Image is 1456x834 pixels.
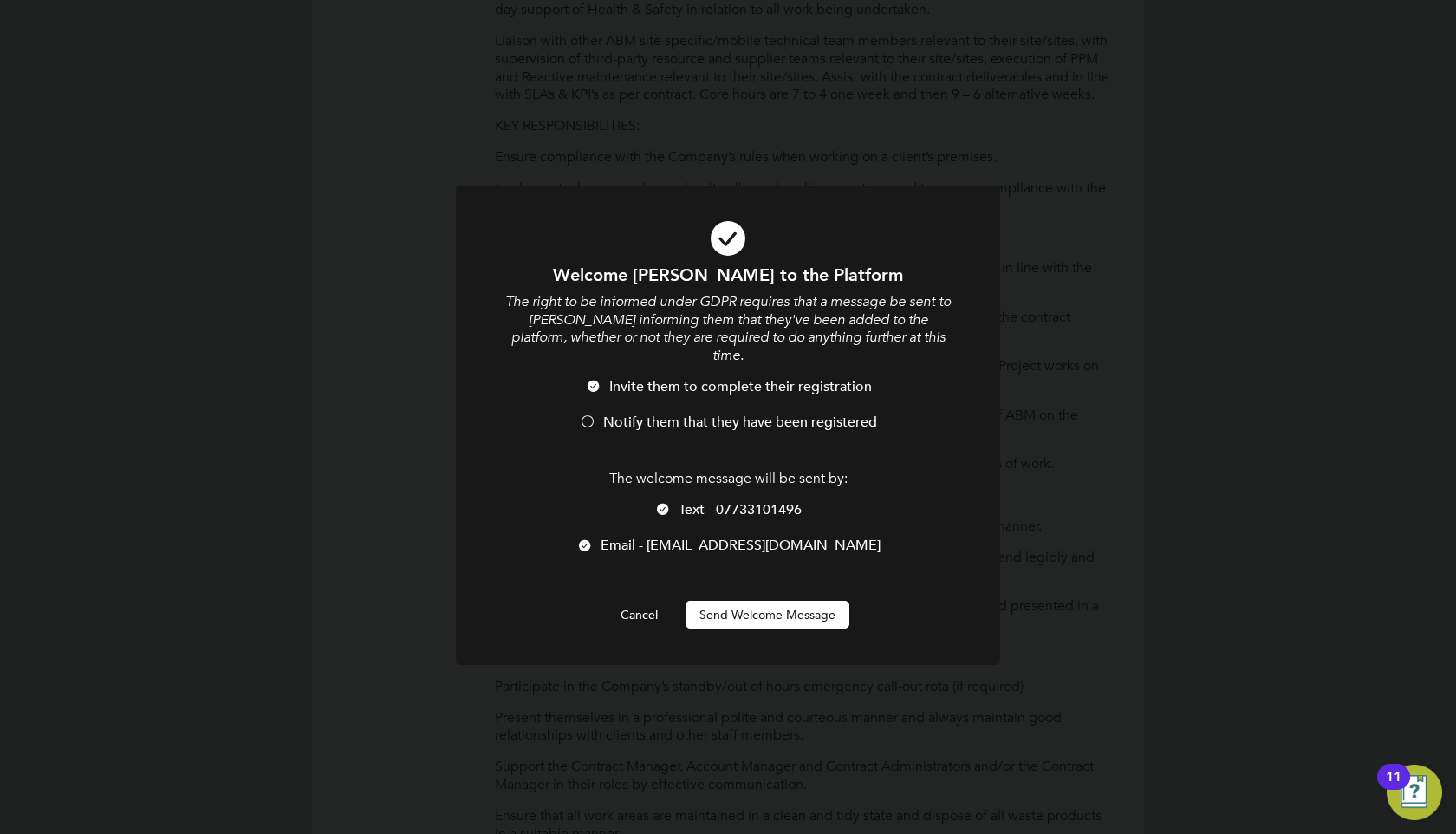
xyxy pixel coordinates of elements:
button: Cancel [607,601,672,629]
div: 11 [1386,777,1401,799]
span: Text - 07733101496 [679,501,802,518]
p: The welcome message will be sent by: [503,470,953,488]
span: Notify them that they have been registered [603,414,877,431]
button: Send Welcome Message [686,601,849,629]
span: Invite them to complete their registration [609,378,872,395]
span: Email - [EMAIL_ADDRESS][DOMAIN_NAME] [601,537,881,554]
i: The right to be informed under GDPR requires that a message be sent to [PERSON_NAME] informing th... [505,293,951,364]
h1: Welcome [PERSON_NAME] to the Platform [503,264,953,286]
button: Open Resource Center, 11 new notifications [1387,765,1442,820]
